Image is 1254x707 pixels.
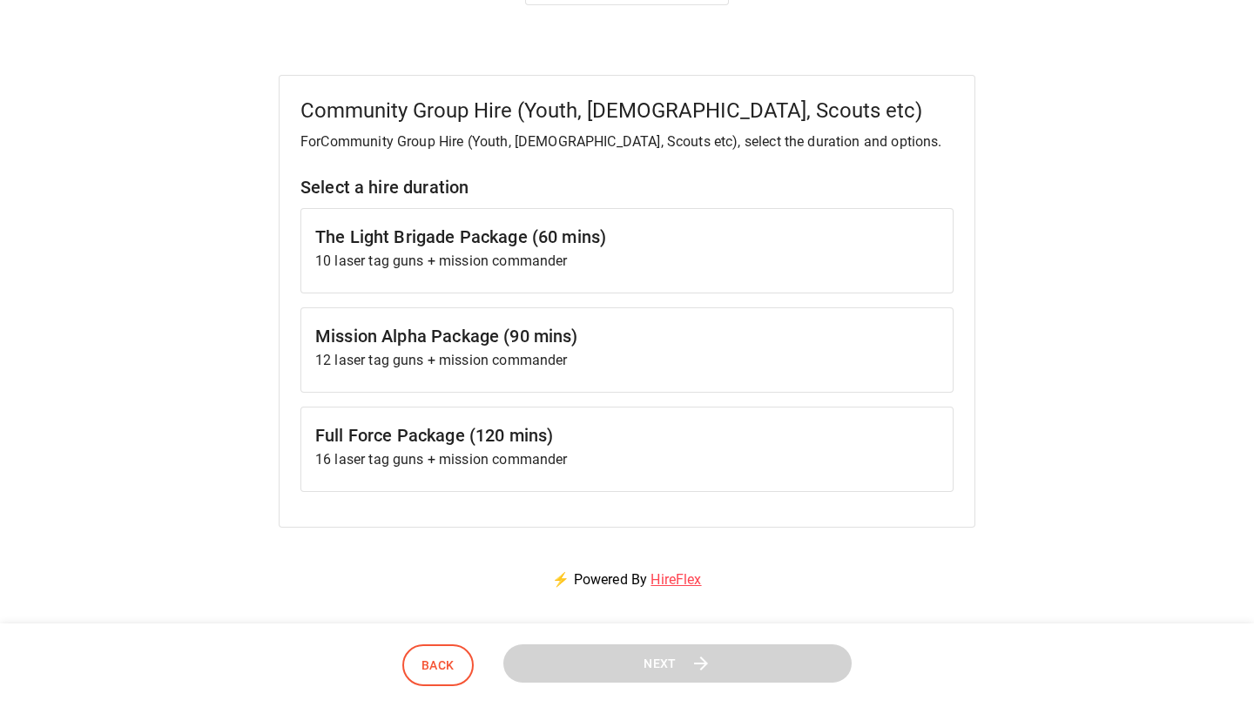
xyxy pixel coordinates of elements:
a: HireFlex [651,571,701,588]
p: For Community Group Hire (Youth, [DEMOGRAPHIC_DATA], Scouts etc) , select the duration and options. [300,131,954,152]
button: Back [402,644,474,687]
span: Next [644,653,677,675]
p: 10 laser tag guns + mission commander [315,251,939,272]
h6: The Light Brigade Package (60 mins) [315,223,939,251]
button: Next [503,644,852,683]
p: 16 laser tag guns + mission commander [315,449,939,470]
p: ⚡ Powered By [531,549,722,611]
h5: Community Group Hire (Youth, [DEMOGRAPHIC_DATA], Scouts etc) [300,97,954,125]
h6: Full Force Package (120 mins) [315,421,939,449]
p: 12 laser tag guns + mission commander [315,350,939,371]
span: Back [421,655,455,677]
h6: Mission Alpha Package (90 mins) [315,322,939,350]
h6: Select a hire duration [300,173,954,201]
